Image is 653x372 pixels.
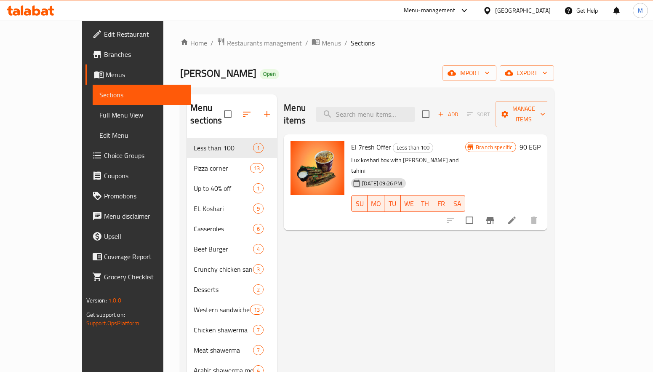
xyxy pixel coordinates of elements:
span: Pizza corner [194,163,250,173]
span: Select to update [461,211,478,229]
span: 1 [253,185,263,193]
button: TH [417,195,433,212]
div: items [253,224,264,234]
button: MO [368,195,384,212]
span: import [449,68,490,78]
span: Less than 100 [194,143,253,153]
span: Promotions [104,191,184,201]
button: SU [351,195,368,212]
button: Manage items [496,101,552,127]
span: Beef Burger [194,244,253,254]
span: Menus [322,38,341,48]
button: Add [434,108,461,121]
h2: Menu items [284,102,306,127]
a: Coupons [85,166,191,186]
a: Choice Groups [85,145,191,166]
button: TU [384,195,400,212]
a: Upsell [85,226,191,246]
span: Desserts [194,284,253,294]
h6: 90 EGP [520,141,541,153]
span: TU [388,198,397,210]
span: Coverage Report [104,252,184,262]
span: Add item [434,108,461,121]
div: items [253,264,264,274]
span: Restaurants management [227,38,302,48]
div: Beef Burger4 [187,239,277,259]
a: Menu disclaimer [85,206,191,226]
span: 1.0.0 [108,295,121,306]
div: Meat shawerma7 [187,340,277,360]
span: Grocery Checklist [104,272,184,282]
div: Casseroles [194,224,253,234]
span: Western sandwiches [194,305,250,315]
span: Chicken shawerma [194,325,253,335]
span: Select section first [461,108,496,121]
span: Select all sections [219,105,237,123]
span: 13 [251,164,263,172]
li: / [305,38,308,48]
span: Get support on: [86,309,125,320]
div: Less than 1001 [187,138,277,158]
span: [DATE] 09:26 PM [359,179,405,187]
a: Menus [85,64,191,85]
span: Up to 40% off [194,183,253,193]
div: Casseroles6 [187,219,277,239]
a: Support.OpsPlatform [86,318,140,329]
span: Select section [417,105,434,123]
span: Meat shawerma [194,345,253,355]
span: SU [355,198,364,210]
span: 7 [253,346,263,354]
span: Version: [86,295,107,306]
div: Crunchy chicken sandwiches3 [187,259,277,279]
span: 13 [251,306,263,314]
div: EL Koshari9 [187,198,277,219]
div: items [253,244,264,254]
div: Menu-management [404,5,456,16]
button: export [500,65,554,81]
span: 1 [253,144,263,152]
a: Promotions [85,186,191,206]
a: Menus [312,37,341,48]
span: Sections [351,38,375,48]
span: Sections [99,90,184,100]
div: items [253,284,264,294]
span: Manage items [502,104,545,125]
span: export [506,68,547,78]
div: items [253,345,264,355]
p: Lux koshari box with [PERSON_NAME] and tahini [351,155,465,176]
button: WE [401,195,417,212]
a: Grocery Checklist [85,267,191,287]
div: EL Koshari [194,203,253,214]
div: Chicken shawerma7 [187,320,277,340]
a: Branches [85,44,191,64]
a: Full Menu View [93,105,191,125]
span: WE [404,198,414,210]
div: Western sandwiches13 [187,300,277,320]
a: Home [180,38,207,48]
span: Menus [106,70,184,80]
div: items [250,163,264,173]
span: 6 [253,225,263,233]
div: items [250,305,264,315]
span: Full Menu View [99,110,184,120]
button: Branch-specific-item [480,210,500,230]
span: 9 [253,205,263,213]
a: Coverage Report [85,246,191,267]
li: / [344,38,347,48]
div: Up to 40% off1 [187,178,277,198]
img: El 7resh Offer [291,141,344,195]
span: MO [371,198,381,210]
span: M [638,6,643,15]
div: items [253,143,264,153]
button: FR [433,195,449,212]
span: Coupons [104,171,184,181]
span: Sort sections [237,104,257,124]
div: Desserts2 [187,279,277,300]
button: Add section [257,104,277,124]
span: Edit Menu [99,130,184,140]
